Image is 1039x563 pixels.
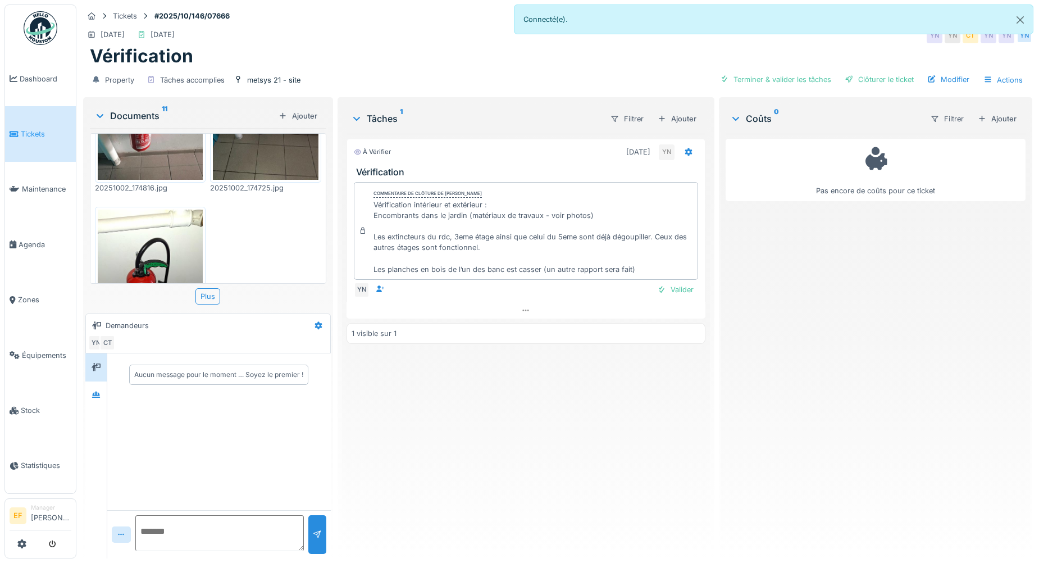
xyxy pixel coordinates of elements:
[24,11,57,45] img: Badge_color-CXgf-gQk.svg
[1017,28,1032,43] div: YN
[352,328,397,339] div: 1 visible sur 1
[99,335,115,351] div: CT
[150,11,234,21] strong: #2025/10/146/07666
[978,72,1028,88] div: Actions
[160,75,225,85] div: Tâches accomplies
[106,320,149,331] div: Demandeurs
[31,503,71,512] div: Manager
[31,503,71,528] li: [PERSON_NAME]
[105,75,134,85] div: Property
[5,383,76,438] a: Stock
[963,28,978,43] div: CT
[20,74,71,84] span: Dashboard
[653,111,701,126] div: Ajouter
[354,282,370,298] div: YN
[21,405,71,416] span: Stock
[351,112,601,125] div: Tâches
[653,282,698,297] div: Valider
[659,144,675,160] div: YN
[926,111,969,127] div: Filtrer
[5,106,76,161] a: Tickets
[101,29,125,40] div: [DATE]
[21,460,71,471] span: Statistiques
[945,28,960,43] div: YN
[98,210,203,350] img: yjs6disdu3194zuhgbbfqzy2glih
[927,28,942,43] div: YN
[274,108,322,124] div: Ajouter
[999,28,1014,43] div: YN
[605,111,649,127] div: Filtrer
[5,162,76,217] a: Maintenance
[5,438,76,493] a: Statistiques
[923,72,974,87] div: Modifier
[151,29,175,40] div: [DATE]
[981,28,996,43] div: YN
[354,147,391,157] div: À vérifier
[247,75,300,85] div: metsys 21 - site
[162,109,167,122] sup: 11
[716,72,836,87] div: Terminer & valider les tâches
[21,129,71,139] span: Tickets
[733,144,1018,196] div: Pas encore de coûts pour ce ticket
[730,112,921,125] div: Coûts
[90,46,193,67] h1: Vérification
[22,184,71,194] span: Maintenance
[22,350,71,361] span: Équipements
[400,112,403,125] sup: 1
[356,167,700,178] h3: Vérification
[5,217,76,272] a: Agenda
[840,72,918,87] div: Clôturer le ticket
[973,111,1021,126] div: Ajouter
[10,507,26,524] li: EF
[373,199,693,275] div: Vérification intérieur et extérieur : Encombrants dans le jardin (matériaux de travaux - voir pho...
[5,273,76,328] a: Zones
[88,335,104,351] div: YN
[113,11,137,21] div: Tickets
[19,239,71,250] span: Agenda
[134,370,303,380] div: Aucun message pour le moment … Soyez le premier !
[195,288,220,305] div: Plus
[1008,5,1033,35] button: Close
[514,4,1033,34] div: Connecté(e).
[626,147,650,157] div: [DATE]
[210,183,321,193] div: 20251002_174725.jpg
[373,190,482,198] div: Commentaire de clôture de [PERSON_NAME]
[95,183,206,193] div: 20251002_174816.jpg
[5,328,76,383] a: Équipements
[94,109,274,122] div: Documents
[5,51,76,106] a: Dashboard
[10,503,71,530] a: EF Manager[PERSON_NAME]
[18,294,71,305] span: Zones
[774,112,779,125] sup: 0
